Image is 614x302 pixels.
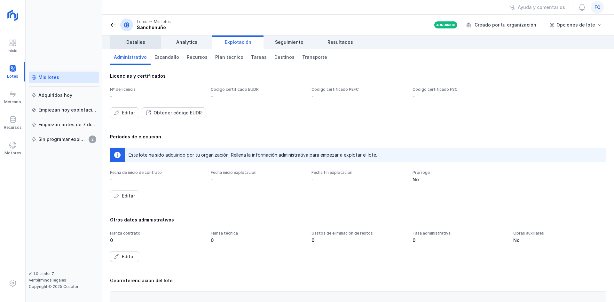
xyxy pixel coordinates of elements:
div: Nº de licencia [110,87,203,92]
a: Analytics [161,35,212,49]
button: Editar [110,190,139,201]
div: 0 [311,237,405,244]
div: Obtener código EUDR [153,110,202,116]
a: Transporte [298,49,331,65]
div: - [211,93,213,100]
div: Recursos [4,125,22,130]
span: Destinos [274,54,295,60]
div: - [211,176,213,183]
div: Gastos de eliminación de restos [311,231,405,236]
span: Escandallo [154,54,179,60]
span: Administrativo [114,54,147,60]
div: Georreferenciación del lote [110,277,606,284]
div: Código certificado FSC [413,87,506,92]
div: - [110,176,112,183]
span: Transporte [302,54,327,60]
div: 0 [211,237,304,244]
button: Editar [110,107,139,118]
a: Sin programar explotación2 [29,134,99,145]
div: - [110,93,112,100]
a: Plan técnico [211,49,247,65]
div: Copyright © 2025 Cesefor [29,284,99,289]
a: Mis lotes [29,72,99,83]
a: Ver términos legales [29,278,66,283]
div: No [413,176,506,183]
span: Resultados [327,39,353,45]
div: Adquirido [436,23,455,27]
a: Adquiridos hoy [29,89,99,101]
div: Mis lotes [154,19,171,24]
div: Tasa administrativa [413,231,506,236]
button: Obtener código EUDR [142,107,206,118]
a: Recursos [183,49,211,65]
div: Sanchonuño [137,24,171,31]
div: - [413,93,415,100]
div: Motores [4,151,21,156]
div: 0 [413,237,506,244]
div: Períodos de ejecución [110,134,606,140]
div: - [311,93,314,100]
div: Código certificado PEFC [311,87,405,92]
div: Licencias y certificados [110,73,606,79]
div: 0 [110,237,203,244]
a: Empiezan antes de 7 días [29,119,99,130]
span: fo [594,4,601,11]
div: Mis lotes [38,74,59,81]
div: Código certificado EUDR [211,87,304,92]
div: Fecha inicio explotación [211,170,304,175]
button: Editar [110,251,139,262]
div: Fianza contrato [110,231,203,236]
a: Detalles [110,35,161,49]
span: Recursos [187,54,208,60]
span: Analytics [176,39,197,45]
div: Adquiridos hoy [38,92,72,98]
span: Tareas [251,54,267,60]
div: Opciones de lote [556,22,595,28]
a: Seguimiento [264,35,315,49]
div: No [513,237,606,244]
a: Escandallo [151,49,183,65]
a: Destinos [271,49,298,65]
div: Editar [122,193,135,199]
div: Empiezan antes de 7 días [38,121,96,128]
div: Empiezan hoy explotación [38,107,96,113]
div: Inicio [8,48,18,53]
div: Obras auxiliares [513,231,606,236]
div: Lotes [137,19,147,24]
div: v1.1.0-alpha.7 [29,271,99,276]
div: Editar [122,110,135,116]
div: Fecha fin explotación [311,170,405,175]
button: Ayuda y comentarios [506,2,569,13]
a: Explotación [212,35,264,49]
span: 2 [89,136,96,143]
div: Editar [122,253,135,260]
div: Fecha de inicio de contrato [110,170,203,175]
span: Seguimiento [275,39,303,45]
div: Ayuda y comentarios [518,4,565,11]
div: - [311,176,314,183]
div: Creado por tu organización [466,20,542,30]
div: Fianza técnica [211,231,304,236]
a: Tareas [247,49,271,65]
a: Empiezan hoy explotación [29,104,99,116]
a: Resultados [315,35,366,49]
div: Otros datos administrativos [110,217,606,223]
div: Prórroga [413,170,506,175]
span: Explotación [225,39,251,45]
div: Mercado [4,99,21,105]
div: Sin programar explotación [38,136,87,143]
img: logoRight.svg [5,7,21,23]
a: Administrativo [110,49,151,65]
span: Detalles [126,39,145,45]
div: Este lote ha sido adquirido por tu organización. Rellena la información administrativa para empez... [129,152,377,158]
span: Plan técnico [215,54,243,60]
